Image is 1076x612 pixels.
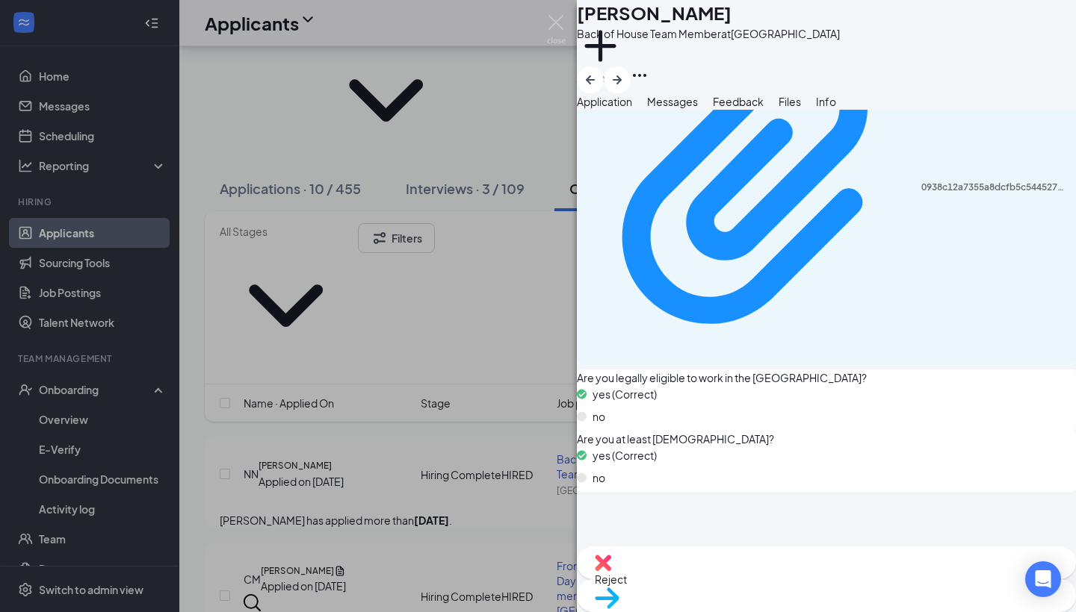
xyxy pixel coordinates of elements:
[779,95,801,108] span: Files
[577,431,1076,447] span: Are you at least [DEMOGRAPHIC_DATA]?
[647,95,698,108] span: Messages
[593,469,605,486] span: no
[577,66,604,93] button: ArrowLeftNew
[586,19,921,355] svg: Paperclip
[577,369,1076,386] span: Are you legally eligible to work in the [GEOGRAPHIC_DATA]?
[713,95,764,108] span: Feedback
[577,25,840,42] div: Back of House Team Member at [GEOGRAPHIC_DATA]
[577,95,632,108] span: Application
[604,66,631,93] button: ArrowRight
[577,22,624,86] button: PlusAdd a tag
[816,95,836,108] span: Info
[593,386,657,402] span: yes (Correct)
[595,571,1058,587] span: Reject
[608,71,626,89] svg: ArrowRight
[631,66,649,84] svg: Ellipses
[593,447,657,463] span: yes (Correct)
[581,71,599,89] svg: ArrowLeftNew
[577,22,624,69] svg: Plus
[1025,561,1061,597] div: Open Intercom Messenger
[593,408,605,425] span: no
[586,19,1067,357] a: Paperclip0938c12a7355a8dcfb5c54452795b520.mp4
[921,181,1067,193] div: 0938c12a7355a8dcfb5c54452795b520.mp4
